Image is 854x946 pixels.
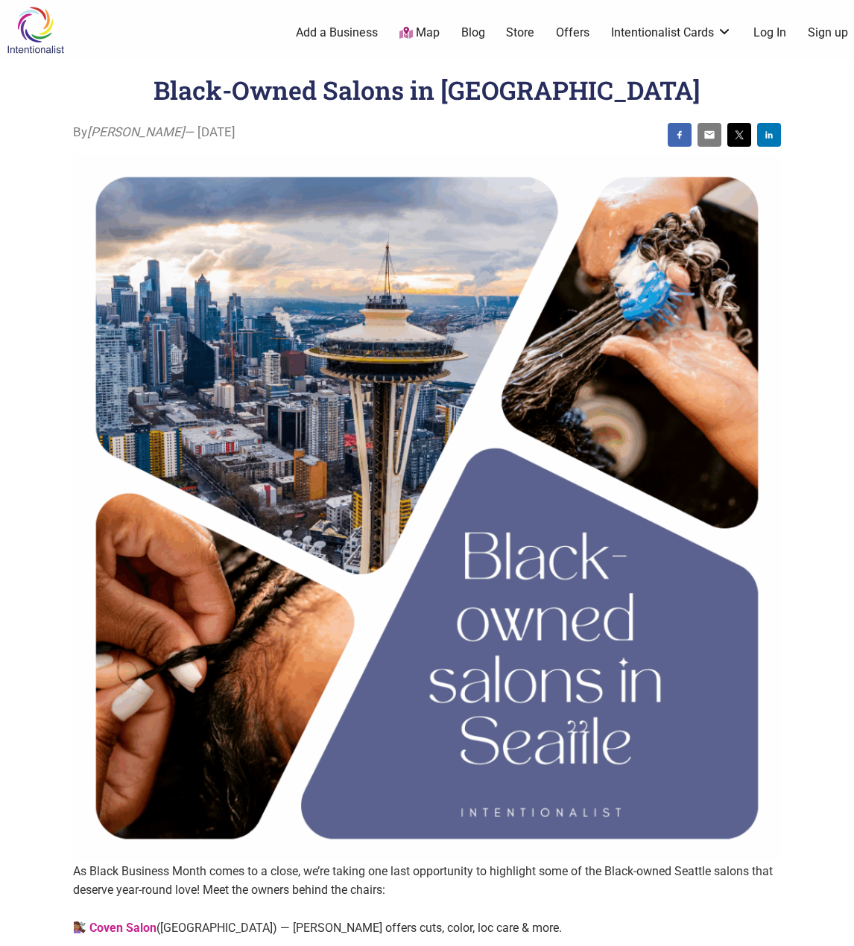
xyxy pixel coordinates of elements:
[556,25,589,41] a: Offers
[753,25,786,41] a: Log In
[154,73,700,107] h1: Black-Owned Salons in [GEOGRAPHIC_DATA]
[461,25,485,41] a: Blog
[89,921,156,935] a: Coven Salon
[733,129,745,141] img: twitter sharing button
[399,25,440,42] a: Map
[808,25,848,41] a: Sign up
[763,129,775,141] img: linkedin sharing button
[74,921,86,933] img: 💇🏾‍♀️
[87,124,185,139] i: [PERSON_NAME]
[506,25,534,41] a: Store
[73,123,235,142] span: By — [DATE]
[703,129,715,141] img: email sharing button
[674,129,686,141] img: facebook sharing button
[296,25,378,41] a: Add a Business
[611,25,732,41] a: Intentionalist Cards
